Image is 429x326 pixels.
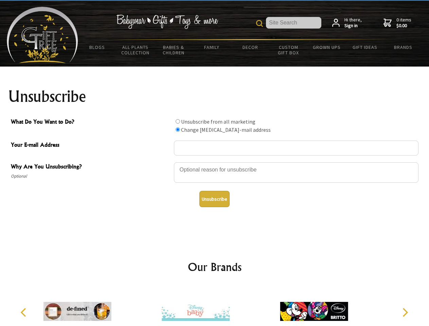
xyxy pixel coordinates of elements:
[181,118,255,125] label: Unsubscribe from all marketing
[396,23,411,29] strong: $0.00
[193,40,231,54] a: Family
[383,17,411,29] a: 0 items$0.00
[11,172,171,180] span: Optional
[199,191,230,207] button: Unsubscribe
[11,141,171,150] span: Your E-mail Address
[117,40,155,60] a: All Plants Collection
[397,305,412,320] button: Next
[307,40,346,54] a: Grown Ups
[11,117,171,127] span: What Do You Want to Do?
[266,17,321,29] input: Site Search
[155,40,193,60] a: Babies & Children
[181,126,271,133] label: Change [MEDICAL_DATA]-mail address
[231,40,269,54] a: Decor
[8,88,421,105] h1: Unsubscribe
[14,259,416,275] h2: Our Brands
[256,20,263,27] img: product search
[384,40,423,54] a: Brands
[174,162,418,183] textarea: Why Are You Unsubscribing?
[116,15,218,29] img: Babywear - Gifts - Toys & more
[344,23,362,29] strong: Sign in
[344,17,362,29] span: Hi there,
[396,17,411,29] span: 0 items
[17,305,32,320] button: Previous
[7,7,78,63] img: Babyware - Gifts - Toys and more...
[174,141,418,156] input: Your E-mail Address
[269,40,308,60] a: Custom Gift Box
[332,17,362,29] a: Hi there,Sign in
[346,40,384,54] a: Gift Ideas
[11,162,171,172] span: Why Are You Unsubscribing?
[176,119,180,124] input: What Do You Want to Do?
[78,40,117,54] a: BLOGS
[176,127,180,132] input: What Do You Want to Do?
